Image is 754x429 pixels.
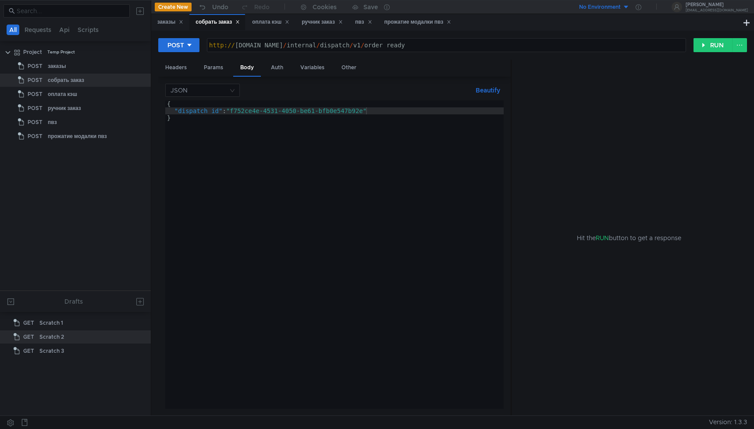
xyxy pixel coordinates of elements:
span: Version: 1.3.3 [709,416,747,429]
button: Redo [235,0,276,14]
div: Redo [254,2,270,12]
span: POST [28,60,43,73]
div: Scratch 3 [39,344,64,358]
button: Requests [22,25,54,35]
button: Beautify [472,85,504,96]
div: прожатие модалки пвз [384,18,452,27]
div: POST [167,40,184,50]
div: пвз [48,116,57,129]
div: ручник заказ [48,102,81,115]
button: All [7,25,19,35]
div: пвз [355,18,372,27]
div: Scratch 2 [39,330,64,344]
button: Api [57,25,72,35]
div: Body [233,60,261,77]
div: [EMAIL_ADDRESS][DOMAIN_NAME] [686,9,748,12]
span: POST [28,130,43,143]
button: Scripts [75,25,101,35]
div: [PERSON_NAME] [686,3,748,7]
div: No Environment [579,3,621,11]
div: Temp Project [47,46,75,59]
div: Undo [212,2,228,12]
span: Hit the button to get a response [577,233,681,243]
div: заказы [48,60,66,73]
div: Auth [264,60,290,76]
div: собрать заказ [196,18,240,27]
div: Scratch 1 [39,316,63,330]
span: POST [28,116,43,129]
div: Variables [293,60,331,76]
span: POST [28,102,43,115]
div: прожатие модалки пвз [48,130,107,143]
button: Create New [155,3,192,11]
div: Save [363,4,378,10]
div: Project [23,46,42,59]
span: RUN [596,234,609,242]
button: POST [158,38,199,52]
div: оплата кэш [48,88,77,101]
div: заказы [157,18,184,27]
div: собрать заказ [48,74,84,87]
button: RUN [694,38,733,52]
div: Headers [158,60,194,76]
span: GET [23,330,34,344]
div: Cookies [313,2,337,12]
div: Other [334,60,363,76]
div: ручник заказ [302,18,343,27]
span: GET [23,316,34,330]
span: POST [28,74,43,87]
div: Params [197,60,230,76]
button: Undo [192,0,235,14]
span: POST [28,88,43,101]
span: GET [23,344,34,358]
div: Drafts [64,296,83,307]
input: Search... [17,6,124,16]
div: оплата кэш [252,18,289,27]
